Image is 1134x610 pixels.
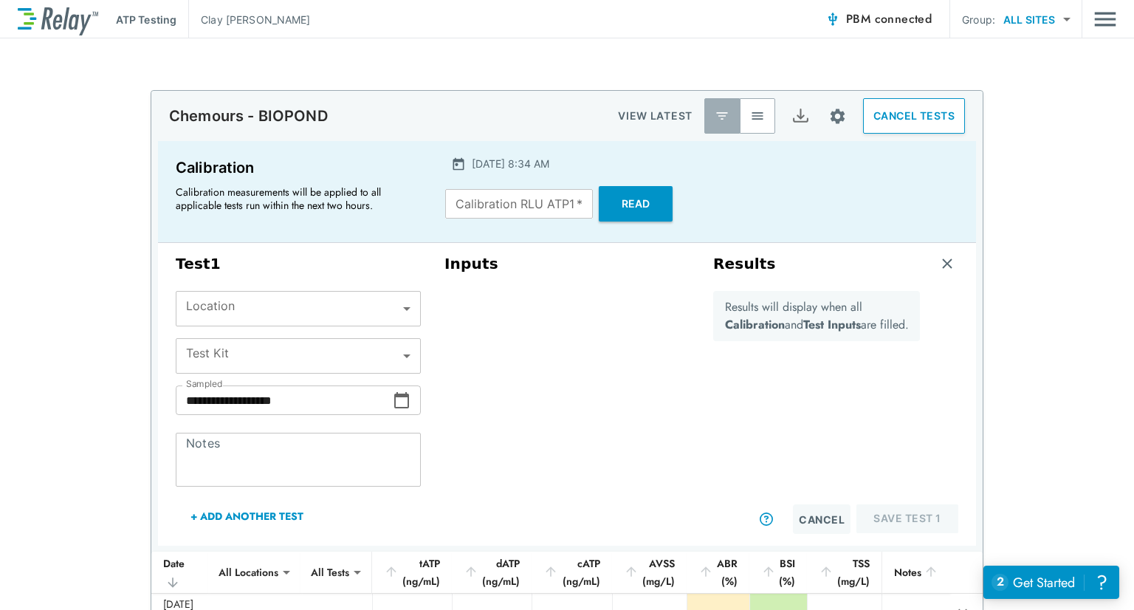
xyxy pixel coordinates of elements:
div: AVSS (mg/L) [624,555,675,590]
button: Close guide [311,6,329,24]
img: Connected Icon [825,12,840,27]
h3: Test 1 [176,255,421,273]
div: BSI (%) [761,555,796,590]
p: The Relay™ app can control the PBM via USB. (Without it connected, you can also enter results usi... [18,48,317,80]
div: Notes [894,563,938,581]
p: VIEW LATEST [618,107,693,125]
div: All Locations [208,558,289,587]
p: Calibration [176,156,419,179]
button: CANCEL TESTS [863,98,965,134]
input: Choose date, selected date is Oct 7, 2025 [176,385,393,415]
p: Group: [962,12,995,27]
p: [DATE] 8:34 AM [472,156,549,171]
div: Keep going (no PBM) [30,280,147,298]
button: PBM connected [819,4,938,34]
button: Main menu [1094,5,1116,33]
span: connected [875,10,932,27]
span: PBM [846,9,932,30]
div: Guide [18,18,317,301]
label: Sampled [186,379,223,389]
h1: Tip: Connect your PBM first [18,18,317,36]
b: Test Inputs [803,316,861,333]
div: cATP (ng/mL) [543,555,599,590]
h3: Inputs [444,255,690,273]
b: Calibration [725,316,785,333]
button: Export [783,98,818,134]
button: + Add Another Test [176,498,318,534]
div: All Tests [300,558,360,587]
th: Date [151,552,208,594]
img: Remove [940,256,955,271]
img: Export Icon [791,107,810,126]
div: dATP (ng/mL) [464,555,520,590]
p: ATP Testing [116,12,176,27]
p: Calibration measurements will be applied to all applicable tests run within the next two hours. [176,185,412,212]
div: Show me how [230,280,305,298]
img: Latest [715,109,729,123]
button: Site setup [818,97,857,136]
p: Chemours - BIOPOND [169,107,328,125]
button: Cancel [793,504,850,534]
div: tATP (ng/mL) [384,555,440,590]
img: Settings Icon [828,107,847,126]
img: Drawer Icon [1094,5,1116,33]
p: Results will display when all and are filled. [725,298,909,334]
iframe: Resource center [983,566,1119,599]
button: Read [599,186,673,222]
div: ABR (%) [698,555,738,590]
h3: Results [713,255,776,273]
img: Calender Icon [451,157,466,171]
p: Clay [PERSON_NAME] [201,12,310,27]
img: LuminUltra Relay [18,4,98,35]
div: TSS (mg/L) [819,555,870,590]
img: View All [750,109,765,123]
